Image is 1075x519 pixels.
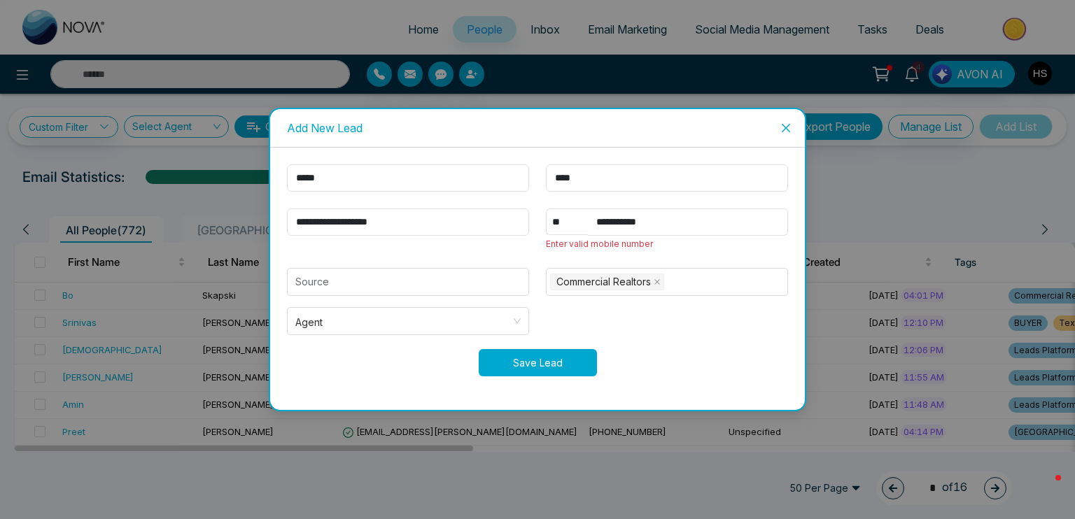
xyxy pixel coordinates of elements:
button: Save Lead [479,349,597,376]
div: Add New Lead [287,120,788,136]
span: close [654,278,661,285]
iframe: Intercom live chat [1027,471,1061,505]
button: Close [767,109,805,147]
span: Commercial Realtors [550,273,664,290]
span: close [780,122,792,134]
span: Enter valid mobile number [546,239,653,249]
span: Commercial Realtors [556,274,651,290]
span: Agent [295,312,521,330]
